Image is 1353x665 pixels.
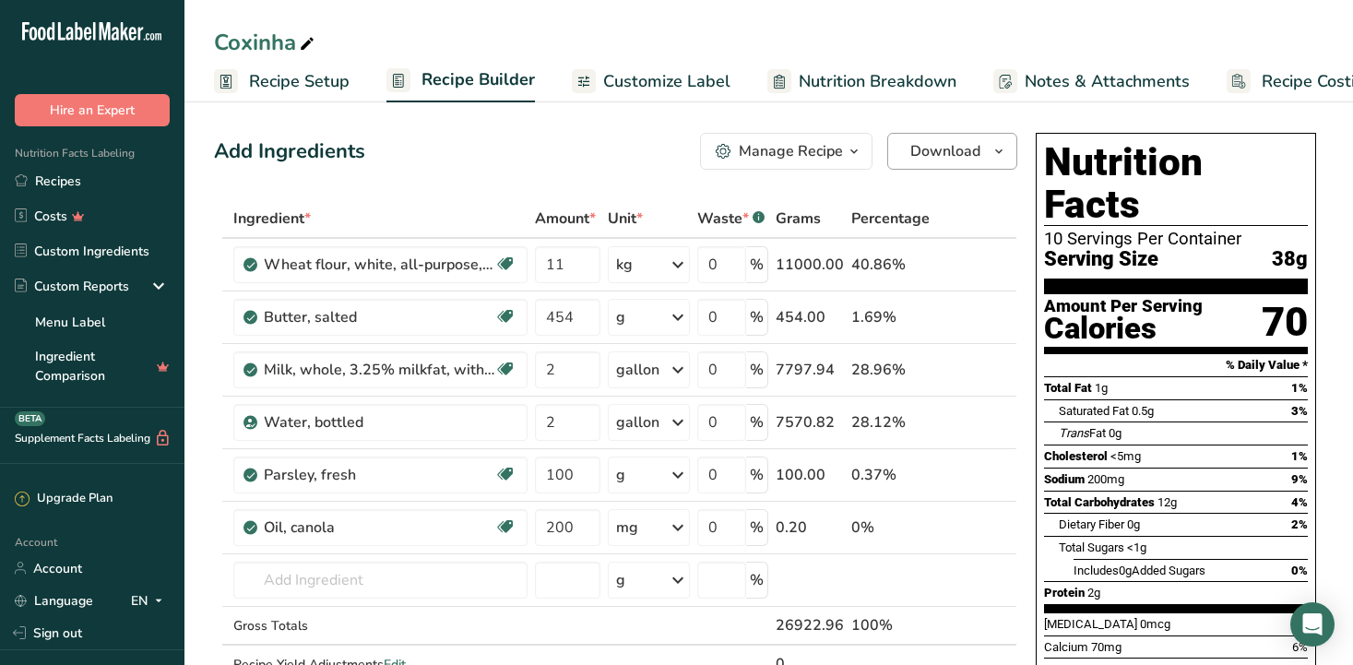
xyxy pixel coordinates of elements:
[776,411,844,433] div: 7570.82
[1291,495,1308,509] span: 4%
[608,208,643,230] span: Unit
[421,67,535,92] span: Recipe Builder
[233,562,528,599] input: Add Ingredient
[1091,640,1122,654] span: 70mg
[535,208,596,230] span: Amount
[1127,540,1146,554] span: <1g
[1291,381,1308,395] span: 1%
[1044,248,1158,271] span: Serving Size
[15,411,45,426] div: BETA
[776,306,844,328] div: 454.00
[1044,472,1085,486] span: Sodium
[1025,69,1190,94] span: Notes & Attachments
[249,69,350,94] span: Recipe Setup
[1291,564,1308,577] span: 0%
[851,359,930,381] div: 28.96%
[386,59,535,103] a: Recipe Builder
[993,61,1190,102] a: Notes & Attachments
[214,137,365,167] div: Add Ingredients
[776,359,844,381] div: 7797.94
[1290,602,1335,647] div: Open Intercom Messenger
[1044,495,1155,509] span: Total Carbohydrates
[616,517,638,539] div: mg
[767,61,956,102] a: Nutrition Breakdown
[616,359,659,381] div: gallon
[603,69,730,94] span: Customize Label
[776,464,844,486] div: 100.00
[851,306,930,328] div: 1.69%
[214,26,318,59] div: Coxinha
[1119,564,1132,577] span: 0g
[1044,381,1092,395] span: Total Fat
[1095,381,1108,395] span: 1g
[851,254,930,276] div: 40.86%
[15,94,170,126] button: Hire an Expert
[1291,404,1308,418] span: 3%
[1059,517,1124,531] span: Dietary Fiber
[264,464,494,486] div: Parsley, fresh
[1292,640,1308,654] span: 6%
[233,616,528,635] div: Gross Totals
[1272,248,1308,271] span: 38g
[264,359,494,381] div: Milk, whole, 3.25% milkfat, without added vitamin A and [MEDICAL_DATA]
[1044,315,1203,342] div: Calories
[1127,517,1140,531] span: 0g
[1044,230,1308,248] div: 10 Servings Per Container
[131,589,170,612] div: EN
[739,140,843,162] div: Manage Recipe
[1059,404,1129,418] span: Saturated Fat
[264,517,494,539] div: Oil, canola
[616,569,625,591] div: g
[1044,640,1088,654] span: Calcium
[776,254,844,276] div: 11000.00
[851,464,930,486] div: 0.37%
[700,133,872,170] button: Manage Recipe
[799,69,956,94] span: Nutrition Breakdown
[1132,404,1154,418] span: 0.5g
[1044,449,1108,463] span: Cholesterol
[15,585,93,617] a: Language
[851,208,930,230] span: Percentage
[15,490,113,508] div: Upgrade Plan
[1291,449,1308,463] span: 1%
[1140,617,1170,631] span: 0mcg
[1044,298,1203,315] div: Amount Per Serving
[214,61,350,102] a: Recipe Setup
[264,254,494,276] div: Wheat flour, white, all-purpose, self-rising, enriched
[264,306,494,328] div: Butter, salted
[1262,298,1308,347] div: 70
[233,208,311,230] span: Ingredient
[616,411,659,433] div: gallon
[776,208,821,230] span: Grams
[1291,472,1308,486] span: 9%
[616,464,625,486] div: g
[776,517,844,539] div: 0.20
[1291,517,1308,531] span: 2%
[851,517,930,539] div: 0%
[1074,564,1205,577] span: Includes Added Sugars
[616,306,625,328] div: g
[851,411,930,433] div: 28.12%
[851,614,930,636] div: 100%
[1157,495,1177,509] span: 12g
[572,61,730,102] a: Customize Label
[776,614,844,636] div: 26922.96
[910,140,980,162] span: Download
[1109,426,1122,440] span: 0g
[697,208,765,230] div: Waste
[264,411,494,433] div: Water, bottled
[1087,586,1100,600] span: 2g
[1044,141,1308,226] h1: Nutrition Facts
[1044,617,1137,631] span: [MEDICAL_DATA]
[1059,426,1089,440] i: Trans
[887,133,1017,170] button: Download
[1044,586,1085,600] span: Protein
[15,277,129,296] div: Custom Reports
[1110,449,1141,463] span: <5mg
[1044,354,1308,376] section: % Daily Value *
[616,254,633,276] div: kg
[1087,472,1124,486] span: 200mg
[1059,540,1124,554] span: Total Sugars
[1059,426,1106,440] span: Fat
